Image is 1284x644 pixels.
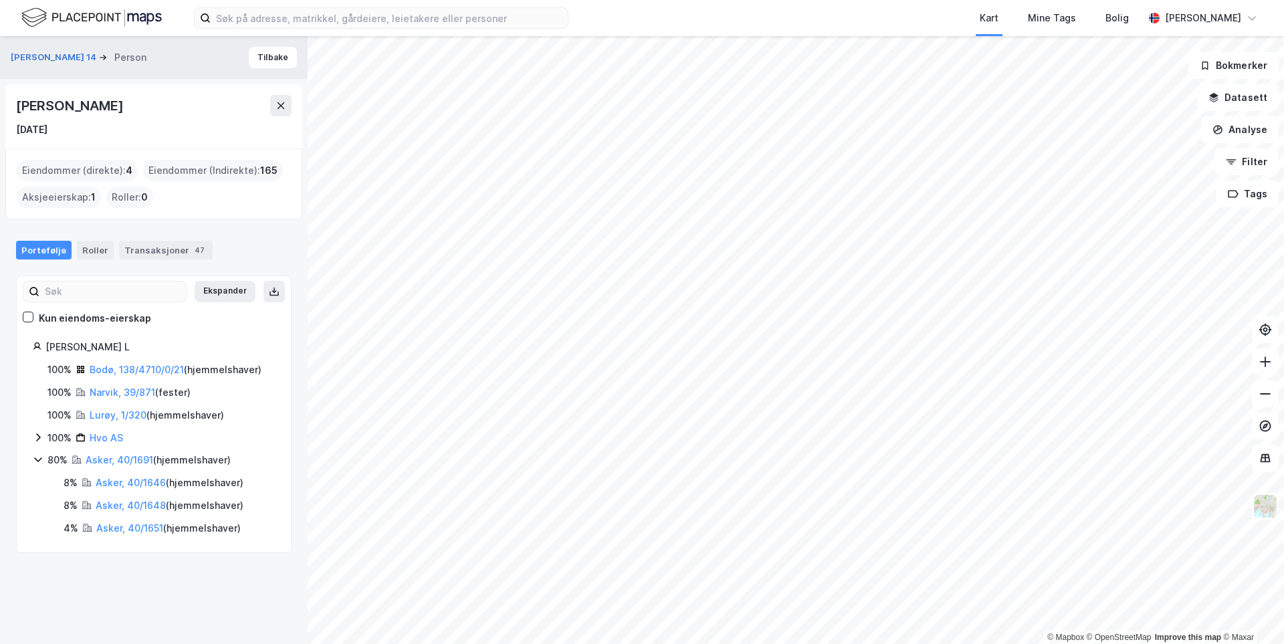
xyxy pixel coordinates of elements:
span: 0 [141,189,148,205]
input: Søk på adresse, matrikkel, gårdeiere, leietakere eller personer [211,8,568,28]
div: [DATE] [16,122,47,138]
button: Analyse [1201,116,1279,143]
div: Portefølje [16,241,72,259]
div: Transaksjoner [119,241,213,259]
div: ( hjemmelshaver ) [90,362,261,378]
div: Aksjeeierskap : [17,187,101,208]
div: [PERSON_NAME] L [45,339,275,355]
div: 100% [47,430,72,446]
div: ( hjemmelshaver ) [96,498,243,514]
div: 47 [192,243,207,257]
a: Asker, 40/1651 [96,522,163,534]
div: 8% [64,498,78,514]
div: [PERSON_NAME] [16,95,126,116]
span: 1 [91,189,96,205]
a: Bodø, 138/4710/0/21 [90,364,184,375]
div: Bolig [1105,10,1129,26]
div: Kun eiendoms-eierskap [39,310,151,326]
div: ( hjemmelshaver ) [96,520,241,536]
a: Asker, 40/1691 [86,454,153,465]
button: Datasett [1197,84,1279,111]
div: 100% [47,362,72,378]
button: Tilbake [249,47,297,68]
div: Eiendommer (Indirekte) : [143,160,283,181]
div: ( hjemmelshaver ) [96,475,243,491]
div: Roller [77,241,114,259]
div: ( hjemmelshaver ) [90,407,224,423]
a: Lurøy, 1/320 [90,409,146,421]
div: ( fester ) [90,385,191,401]
img: Z [1253,494,1278,519]
a: Asker, 40/1646 [96,477,166,488]
div: Eiendommer (direkte) : [17,160,138,181]
button: Filter [1214,148,1279,175]
div: ( hjemmelshaver ) [86,452,231,468]
span: 4 [126,163,132,179]
button: [PERSON_NAME] 14 [11,51,99,64]
button: Bokmerker [1188,52,1279,79]
a: Narvik, 39/871 [90,387,155,398]
a: Hvo AS [90,432,123,443]
a: Improve this map [1155,633,1221,642]
div: 100% [47,407,72,423]
a: Mapbox [1047,633,1084,642]
button: Tags [1216,181,1279,207]
div: Roller : [106,187,153,208]
div: 4% [64,520,78,536]
div: Kart [980,10,998,26]
div: 80% [47,452,68,468]
button: Ekspander [195,281,255,302]
span: 165 [260,163,278,179]
a: OpenStreetMap [1087,633,1152,642]
div: 8% [64,475,78,491]
img: logo.f888ab2527a4732fd821a326f86c7f29.svg [21,6,162,29]
div: Person [114,49,146,66]
iframe: Chat Widget [1217,580,1284,644]
a: Asker, 40/1648 [96,500,166,511]
input: Søk [39,282,186,302]
div: Mine Tags [1028,10,1076,26]
div: 100% [47,385,72,401]
div: [PERSON_NAME] [1165,10,1241,26]
div: Kontrollprogram for chat [1217,580,1284,644]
